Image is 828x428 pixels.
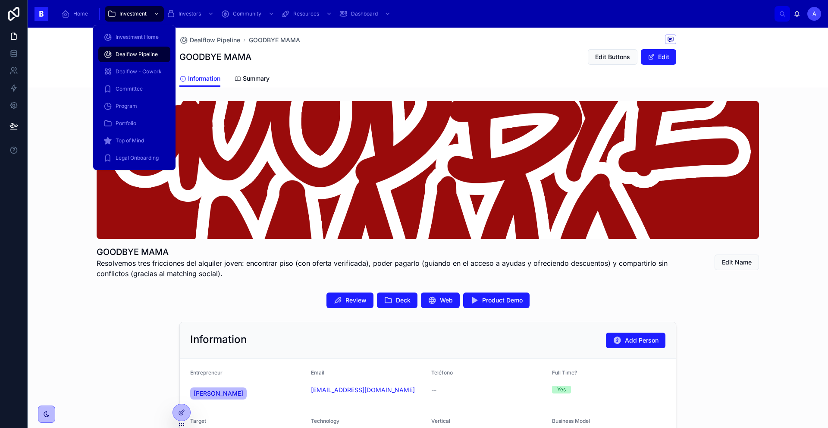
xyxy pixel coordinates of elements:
div: scrollable content [55,4,775,23]
div: Yes [557,386,566,393]
span: -- [431,386,436,394]
a: Portfolio [98,116,170,131]
a: Community [218,6,279,22]
span: [PERSON_NAME] [194,389,243,398]
button: Deck [377,293,417,308]
span: Dealflow Pipeline [116,51,158,58]
button: Edit Name [715,255,759,270]
a: Committee [98,81,170,97]
a: Top of Mind [98,133,170,148]
span: Product Demo [482,296,523,305]
a: [EMAIL_ADDRESS][DOMAIN_NAME] [311,386,415,394]
span: Edit Name [722,258,752,267]
span: Summary [243,74,270,83]
span: Dealflow - Cowork [116,68,162,75]
span: Technology [311,418,339,424]
a: Dealflow - Cowork [98,64,170,79]
a: Dealflow Pipeline [98,47,170,62]
button: Web [421,293,460,308]
span: Investment Home [116,34,159,41]
a: Resources [279,6,336,22]
a: Dashboard [336,6,395,22]
a: Home [59,6,94,22]
span: Top of Mind [116,137,144,144]
span: Vertical [431,418,450,424]
span: Target [190,418,206,424]
span: Edit Buttons [595,53,630,61]
a: GOODBYE MAMA [249,36,300,44]
span: Dealflow Pipeline [190,36,240,44]
a: Investment [105,6,164,22]
span: Community [233,10,261,17]
span: Full Time? [552,369,577,376]
a: Legal Onboarding [98,150,170,166]
span: Portfolio [116,120,136,127]
a: Information [179,71,220,87]
span: Business Model [552,418,590,424]
button: Review [326,293,373,308]
a: Program [98,98,170,114]
button: Edit Buttons [588,49,637,65]
span: Teléfono [431,369,453,376]
a: Investors [164,6,218,22]
span: Review [345,296,367,305]
span: Committee [116,85,143,92]
span: Home [73,10,88,17]
span: Investors [179,10,201,17]
button: Product Demo [463,293,530,308]
h1: GOODBYE MAMA [179,51,251,63]
img: App logo [34,7,48,21]
a: Summary [234,71,270,88]
span: Add Person [625,336,659,345]
span: Dashboard [351,10,378,17]
a: Dealflow Pipeline [179,36,240,44]
span: Investment [119,10,147,17]
h1: GOODBYE MAMA [97,246,694,258]
span: Entrepreneur [190,369,223,376]
button: Add Person [606,333,665,348]
span: Legal Onboarding [116,154,159,161]
a: [PERSON_NAME] [190,387,247,400]
span: Web [440,296,453,305]
span: Resolvemos tres fricciones del alquiler joven: encontrar piso (con oferta verificada), poder paga... [97,258,694,279]
a: Investment Home [98,29,170,45]
span: Deck [396,296,411,305]
span: Email [311,369,324,376]
span: À [812,10,816,17]
span: Resources [293,10,319,17]
span: Program [116,103,137,110]
button: Edit [641,49,676,65]
h2: Information [190,333,247,346]
span: Information [188,74,220,83]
